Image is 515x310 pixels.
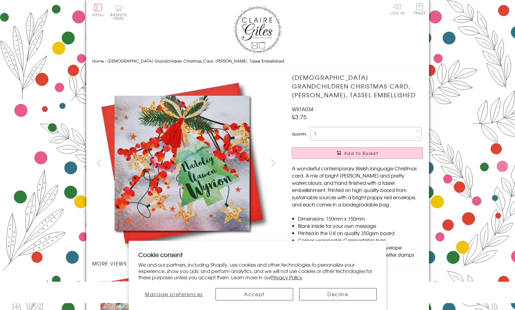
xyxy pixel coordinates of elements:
[292,165,423,208] p: A wonderful contemporary Welsh language Christmas card. A mix of bright [PERSON_NAME] and pretty ...
[138,250,377,259] h2: Cookie consent
[271,274,302,281] a: Privacy Policy
[107,58,284,64] span: [DEMOGRAPHIC_DATA] Grandchildren Christmas Card, [PERSON_NAME], Tassel Embellished
[299,288,377,300] button: Decline
[113,12,127,21] span: 0 items
[390,3,405,15] a: Log In
[298,222,423,229] li: Blank inside for your own message
[92,156,106,170] button: prev
[292,113,307,121] span: £3.75
[344,150,378,156] span: Add to Basket
[292,131,306,137] label: Quantity
[234,6,282,54] img: Claire Giles Greetings Cards
[92,55,423,67] nav: breadcrumbs
[292,147,423,159] button: Add to Basket
[110,5,127,20] button: Basket0 items
[216,288,293,300] button: Accept
[92,260,280,267] h3: More views
[105,58,106,64] span: ›
[138,262,377,280] p: We and our partners, including Shopify, use cookies and other technologies to personalize your ex...
[298,229,423,237] li: Printed in the U.K on quality 350gsm board
[92,12,104,17] span: Menu
[145,290,203,298] span: Manage preferences
[266,156,280,170] button: next
[298,215,423,222] li: Dimensions: 150mm x 150mm
[292,105,313,113] span: WXTA034
[413,3,426,15] span: Trade
[298,237,423,244] li: Comes wrapped in Compostable bag
[92,4,104,17] button: Menu
[413,3,426,16] a: Trade
[92,73,273,253] img: Welsh Grandchildren Christmas Card, Nadolig Llawen Wyrion, Tassel Embellished
[292,73,423,99] h1: [DEMOGRAPHIC_DATA] Grandchildren Christmas Card, [PERSON_NAME], Tassel Embellished
[92,58,104,64] a: Home
[138,288,210,300] button: Manage preferences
